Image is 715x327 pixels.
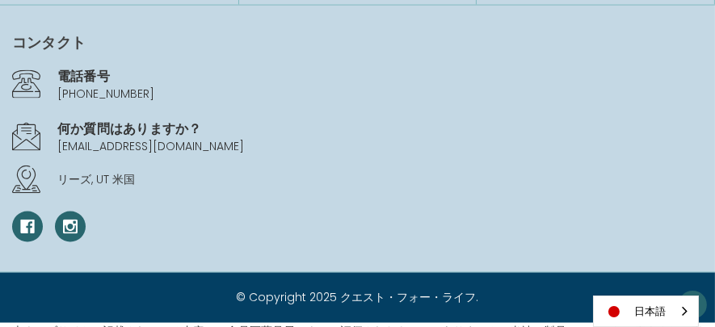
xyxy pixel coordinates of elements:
[57,119,703,138] h4: 何か質問はありますか？
[12,31,703,53] h4: コンタクト
[594,296,698,326] a: 日本語
[593,296,699,327] div: Language
[57,171,703,188] p: リーズ, UT 米国
[12,289,703,306] p: © Copyright 2025 クエスト・フォー・ライフ.
[57,138,244,154] a: [EMAIL_ADDRESS][DOMAIN_NAME]
[57,66,703,86] h4: 電話番号
[593,296,699,327] aside: Language selected: 日本語
[57,86,154,102] a: [PHONE_NUMBER]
